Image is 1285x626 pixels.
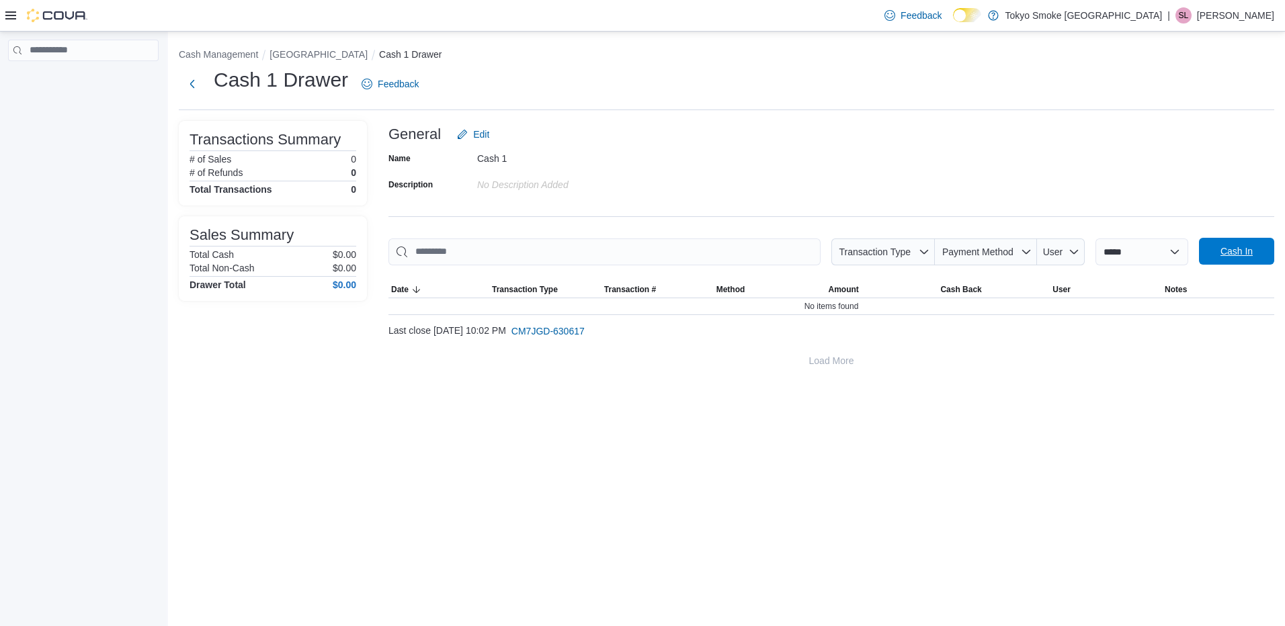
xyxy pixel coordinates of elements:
[190,154,231,165] h6: # of Sales
[388,281,489,298] button: Date
[388,126,441,142] h3: General
[190,184,272,195] h4: Total Transactions
[804,301,859,312] span: No items found
[351,184,356,195] h4: 0
[388,238,821,265] input: This is a search bar. As you type, the results lower in the page will automatically filter.
[333,279,356,290] h4: $0.00
[351,167,356,178] p: 0
[356,71,424,97] a: Feedback
[378,77,419,91] span: Feedback
[953,8,981,22] input: Dark Mode
[1175,7,1192,24] div: Shane Lovelace
[333,263,356,273] p: $0.00
[179,49,258,60] button: Cash Management
[1179,7,1189,24] span: SL
[179,71,206,97] button: Next
[270,49,368,60] button: [GEOGRAPHIC_DATA]
[829,284,859,295] span: Amount
[379,49,442,60] button: Cash 1 Drawer
[604,284,656,295] span: Transaction #
[190,263,255,273] h6: Total Non-Cash
[388,179,433,190] label: Description
[1162,281,1274,298] button: Notes
[214,66,348,93] h1: Cash 1 Drawer
[1167,7,1170,24] p: |
[333,249,356,260] p: $0.00
[190,249,234,260] h6: Total Cash
[506,318,590,345] button: CM7JGD-630617
[351,154,356,165] p: 0
[602,281,714,298] button: Transaction #
[489,281,602,298] button: Transaction Type
[190,167,243,178] h6: # of Refunds
[388,318,1274,345] div: Last close [DATE] 10:02 PM
[27,9,87,22] img: Cova
[938,281,1050,298] button: Cash Back
[452,121,495,148] button: Edit
[940,284,981,295] span: Cash Back
[714,281,826,298] button: Method
[492,284,558,295] span: Transaction Type
[190,279,246,290] h4: Drawer Total
[1220,244,1253,258] span: Cash In
[953,22,954,23] span: Dark Mode
[1005,7,1163,24] p: Tokyo Smoke [GEOGRAPHIC_DATA]
[942,247,1013,257] span: Payment Method
[179,48,1274,64] nav: An example of EuiBreadcrumbs
[879,2,947,29] a: Feedback
[1165,284,1187,295] span: Notes
[1052,284,1071,295] span: User
[1199,238,1274,265] button: Cash In
[826,281,938,298] button: Amount
[716,284,745,295] span: Method
[190,227,294,243] h3: Sales Summary
[901,9,942,22] span: Feedback
[809,354,854,367] span: Load More
[1037,238,1085,265] button: User
[477,148,657,164] div: Cash 1
[1197,7,1274,24] p: [PERSON_NAME]
[190,132,341,148] h3: Transactions Summary
[477,174,657,190] div: No Description added
[388,347,1274,374] button: Load More
[935,238,1037,265] button: Payment Method
[831,238,935,265] button: Transaction Type
[839,247,911,257] span: Transaction Type
[511,324,585,338] span: CM7JGD-630617
[473,128,489,141] span: Edit
[1043,247,1063,257] span: User
[391,284,409,295] span: Date
[8,64,159,96] nav: Complex example
[388,153,411,164] label: Name
[1050,281,1162,298] button: User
